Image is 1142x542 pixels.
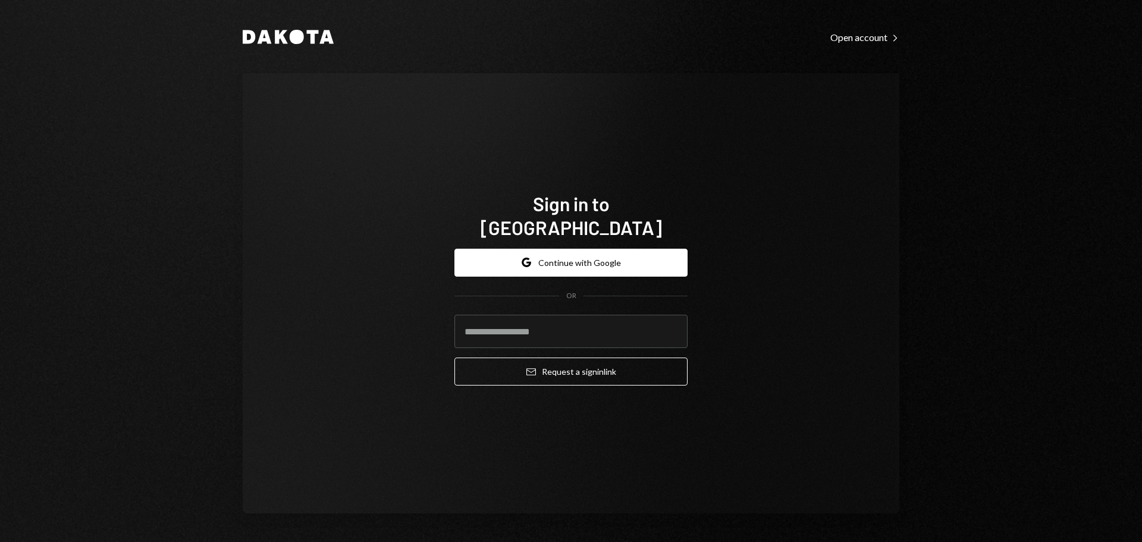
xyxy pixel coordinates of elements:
[454,358,688,386] button: Request a signinlink
[830,32,899,43] div: Open account
[454,249,688,277] button: Continue with Google
[830,30,899,43] a: Open account
[566,291,576,301] div: OR
[454,192,688,239] h1: Sign in to [GEOGRAPHIC_DATA]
